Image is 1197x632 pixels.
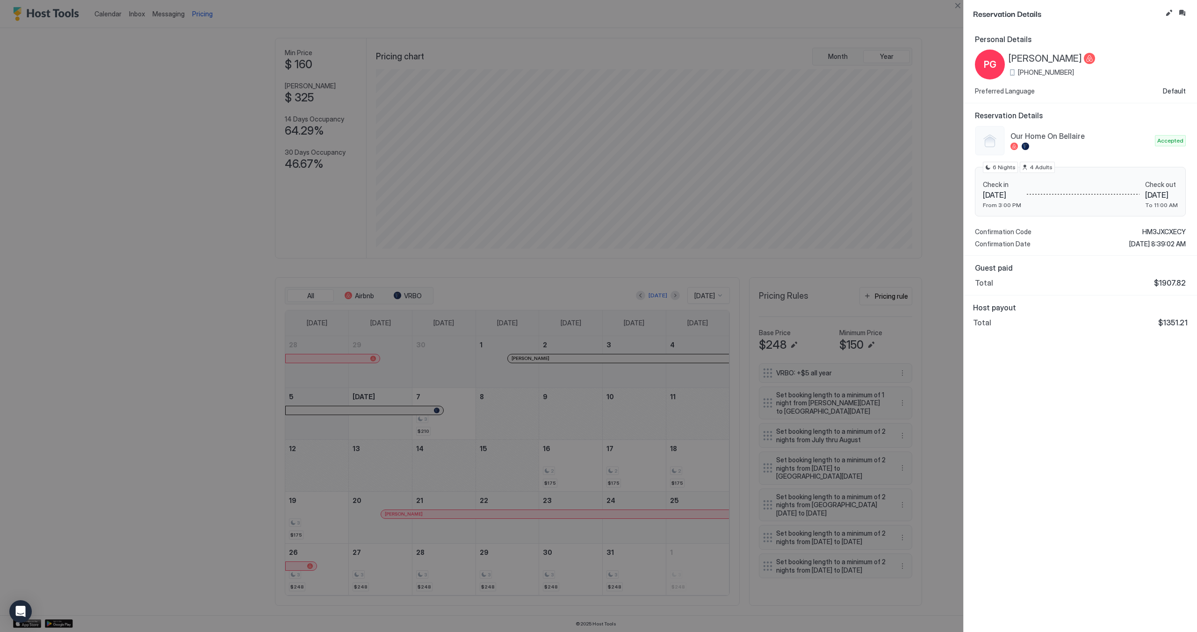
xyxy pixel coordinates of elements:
span: Check out [1145,180,1178,189]
span: Preferred Language [975,87,1035,95]
span: [DATE] [983,190,1021,200]
div: Open Intercom Messenger [9,600,32,623]
span: 4 Adults [1030,163,1053,172]
span: Reservation Details [973,7,1161,19]
span: To 11:00 AM [1145,201,1178,208]
span: Default [1163,87,1186,95]
button: Inbox [1176,7,1188,19]
span: Personal Details [975,35,1186,44]
span: 6 Nights [993,163,1016,172]
span: Confirmation Date [975,240,1031,248]
span: Host payout [973,303,1188,312]
span: Check in [983,180,1021,189]
span: From 3:00 PM [983,201,1021,208]
span: Confirmation Code [975,228,1031,236]
span: Total [973,318,991,327]
span: HM3JXCXECY [1142,228,1186,236]
span: Accepted [1157,136,1183,145]
span: Our Home On Bellaire [1010,131,1151,141]
span: $1351.21 [1158,318,1188,327]
span: Total [975,278,993,287]
span: [PERSON_NAME] [1009,53,1082,65]
span: [PHONE_NUMBER] [1018,68,1074,77]
span: [DATE] [1145,190,1178,200]
span: PG [984,57,996,72]
span: Reservation Details [975,111,1186,120]
span: $1907.82 [1154,278,1186,287]
span: Guest paid [975,263,1186,273]
button: Edit reservation [1163,7,1175,19]
span: [DATE] 8:39:02 AM [1129,240,1186,248]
